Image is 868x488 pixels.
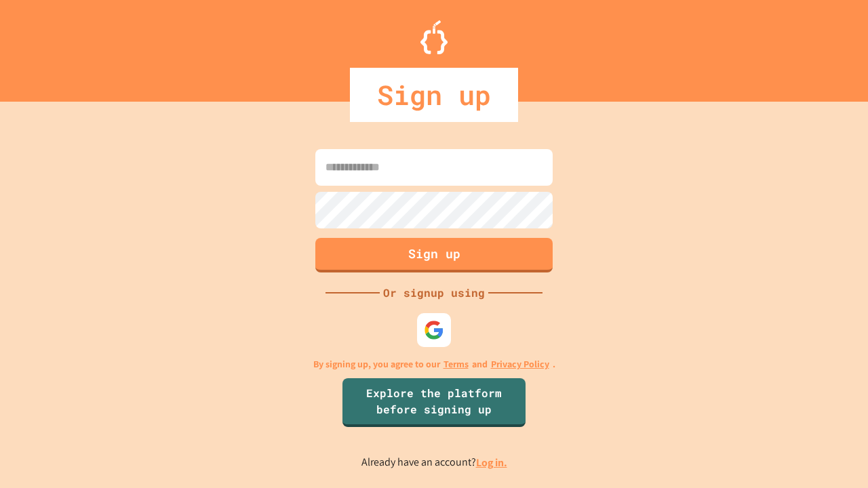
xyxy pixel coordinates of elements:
[361,454,507,471] p: Already have an account?
[380,285,488,301] div: Or signup using
[350,68,518,122] div: Sign up
[315,238,553,272] button: Sign up
[313,357,555,371] p: By signing up, you agree to our and .
[443,357,469,371] a: Terms
[424,320,444,340] img: google-icon.svg
[476,455,507,470] a: Log in.
[420,20,448,54] img: Logo.svg
[342,378,526,427] a: Explore the platform before signing up
[491,357,549,371] a: Privacy Policy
